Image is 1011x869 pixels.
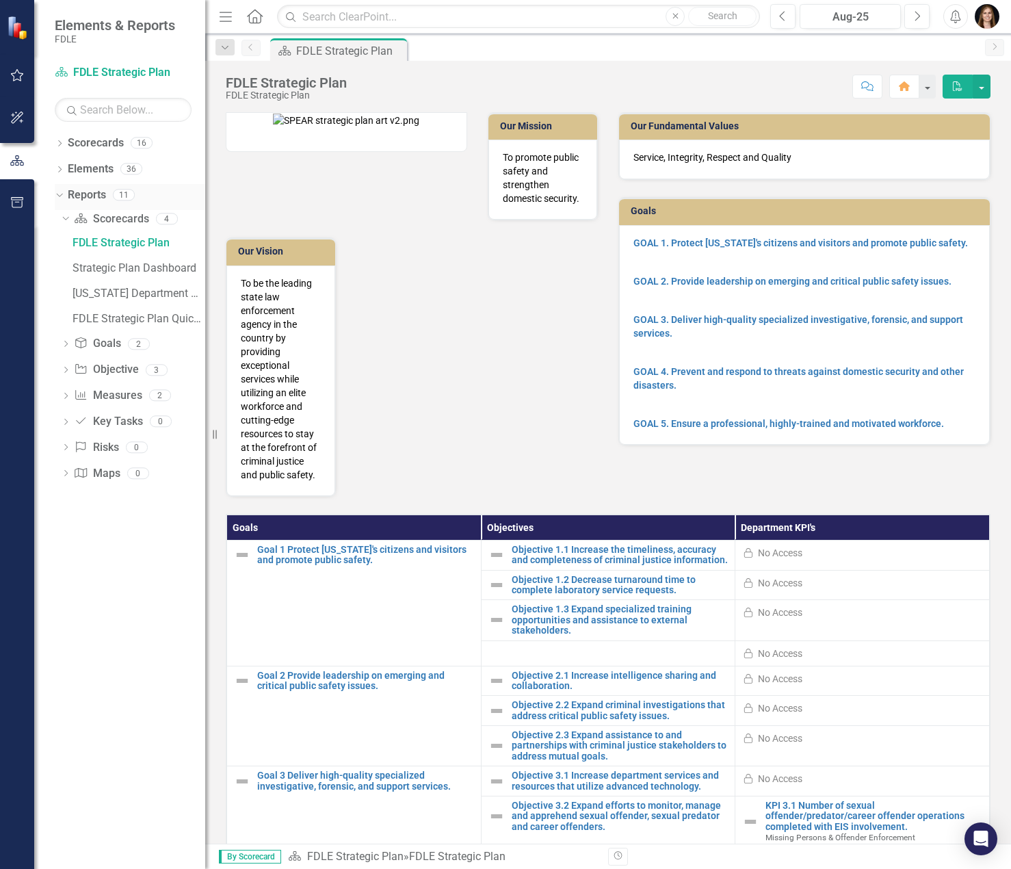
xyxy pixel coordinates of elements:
[149,390,171,402] div: 2
[7,16,31,40] img: ClearPoint Strategy
[631,206,983,216] h3: Goals
[488,738,505,754] img: Not Defined
[73,313,205,325] div: FDLE Strategic Plan Quick View Charts
[512,700,728,721] a: Objective 2.2 Expand criminal investigations that address critical public safety issues.
[238,246,328,257] h3: Our Vision
[74,336,120,352] a: Goals
[69,257,205,278] a: Strategic Plan Dashboard
[277,5,760,29] input: Search ClearPoint...
[296,42,404,60] div: FDLE Strategic Plan
[257,671,474,692] a: Goal 2 Provide leadership on emerging and critical public safety issues.
[512,770,728,792] a: Objective 3.1 Increase department services and resources that utilize advanced technology.
[74,414,142,430] a: Key Tasks
[74,388,142,404] a: Measures
[633,418,944,429] a: GOAL 5. Ensure a professional, highly-trained and motivated workforce.
[688,7,757,26] button: Search
[512,545,728,566] a: Objective 1.1 Increase the timeliness, accuracy and completeness of criminal justice information.
[633,276,951,287] a: GOAL 2. Provide leadership on emerging and critical public safety issues.
[146,364,168,376] div: 3
[800,4,901,29] button: Aug-25
[633,237,968,248] a: GOAL 1. Protect [US_STATE]'s citizens and visitors and promote public safety.
[73,237,205,249] div: FDLE Strategic Plan
[758,647,802,660] div: No Access
[273,114,419,127] img: SPEAR strategic plan art v2.png
[512,671,728,692] a: Objective 2.1 Increase intelligence sharing and collaboration.
[126,441,148,453] div: 0
[742,814,759,830] img: Not Defined
[234,773,250,790] img: Not Defined
[503,151,583,205] p: To promote public safety and strengthen domestic security.
[113,189,135,200] div: 11
[633,366,964,391] a: GOAL 4. Prevent and respond to threats against domestic security and other disasters.
[488,577,505,593] img: Not Defined
[758,576,802,590] div: No Access
[73,287,205,300] div: [US_STATE] Department Of Law Enforcement Strategic Plan
[74,440,118,456] a: Risks
[68,135,124,151] a: Scorecards
[55,65,192,81] a: FDLE Strategic Plan
[735,796,990,848] td: Double-Click to Edit Right Click for Context Menu
[488,547,505,563] img: Not Defined
[69,282,205,304] a: [US_STATE] Department Of Law Enforcement Strategic Plan
[758,701,802,715] div: No Access
[150,416,172,428] div: 0
[804,9,896,25] div: Aug-25
[488,703,505,719] img: Not Defined
[69,231,205,253] a: FDLE Strategic Plan
[512,730,728,762] a: Objective 2.3 Expand assistance to and partnerships with criminal justice stakeholders to address...
[68,187,106,203] a: Reports
[512,801,728,832] a: Objective 3.2 Expand efforts to monitor, manage and apprehend sexual offender, sexual predator an...
[219,850,281,864] span: By Scorecard
[74,466,120,482] a: Maps
[708,10,737,21] span: Search
[512,604,728,636] a: Objective 1.3 Expand specialized training opportunities and assistance to external stakeholders.
[288,849,598,865] div: »
[964,822,997,855] div: Open Intercom Messenger
[758,606,802,619] div: No Access
[758,772,802,786] div: No Access
[226,75,347,90] div: FDLE Strategic Plan
[488,808,505,825] img: Not Defined
[120,164,142,175] div: 36
[68,161,114,177] a: Elements
[488,673,505,689] img: Not Defined
[758,546,802,560] div: No Access
[975,4,999,29] img: Heather Faulkner
[409,850,505,863] div: FDLE Strategic Plan
[500,121,590,131] h3: Our Mission
[512,575,728,596] a: Objective 1.2 Decrease turnaround time to complete laboratory service requests.
[758,672,802,686] div: No Access
[633,151,975,164] p: Service, Integrity, Respect and Quality
[156,213,178,224] div: 4
[488,773,505,790] img: Not Defined
[131,138,153,149] div: 16
[226,90,347,101] div: FDLE Strategic Plan
[241,276,321,482] p: To be the leading state law enforcement agency in the country by providing exceptional services w...
[69,307,205,329] a: FDLE Strategic Plan Quick View Charts
[307,850,404,863] a: FDLE Strategic Plan
[55,17,175,34] span: Elements & Reports
[73,262,205,274] div: Strategic Plan Dashboard
[765,833,915,842] span: Missing Persons & Offender Enforcement
[633,314,963,339] a: GOAL 3. Deliver high-quality specialized investigative, forensic, and support services.
[74,211,148,227] a: Scorecards
[55,98,192,122] input: Search Below...
[234,673,250,689] img: Not Defined
[127,467,149,479] div: 0
[257,545,474,566] a: Goal 1 Protect [US_STATE]'s citizens and visitors and promote public safety.
[765,801,982,832] a: KPI 3.1 Number of sexual offender/predator/career offender operations completed with EIS involvem...
[55,34,175,44] small: FDLE
[128,338,150,350] div: 2
[631,121,983,131] h3: Our Fundamental Values
[488,612,505,628] img: Not Defined
[234,547,250,563] img: Not Defined
[74,362,138,378] a: Objective
[257,770,474,792] a: Goal 3 Deliver high-quality specialized investigative, forensic, and support services.
[758,731,802,745] div: No Access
